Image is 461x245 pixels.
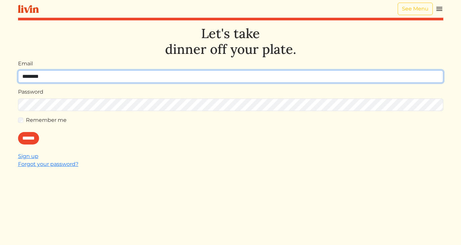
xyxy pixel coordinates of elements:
label: Remember me [26,116,67,124]
a: Forgot your password? [18,161,78,167]
label: Password [18,88,43,96]
label: Email [18,60,33,68]
img: menu_hamburger-cb6d353cf0ecd9f46ceae1c99ecbeb4a00e71ca567a856bd81f57e9d8c17bb26.svg [435,5,443,13]
img: livin-logo-a0d97d1a881af30f6274990eb6222085a2533c92bbd1e4f22c21b4f0d0e3210c.svg [18,5,39,13]
h1: Let's take dinner off your plate. [18,26,443,57]
a: See Menu [398,3,433,15]
a: Sign up [18,153,38,159]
